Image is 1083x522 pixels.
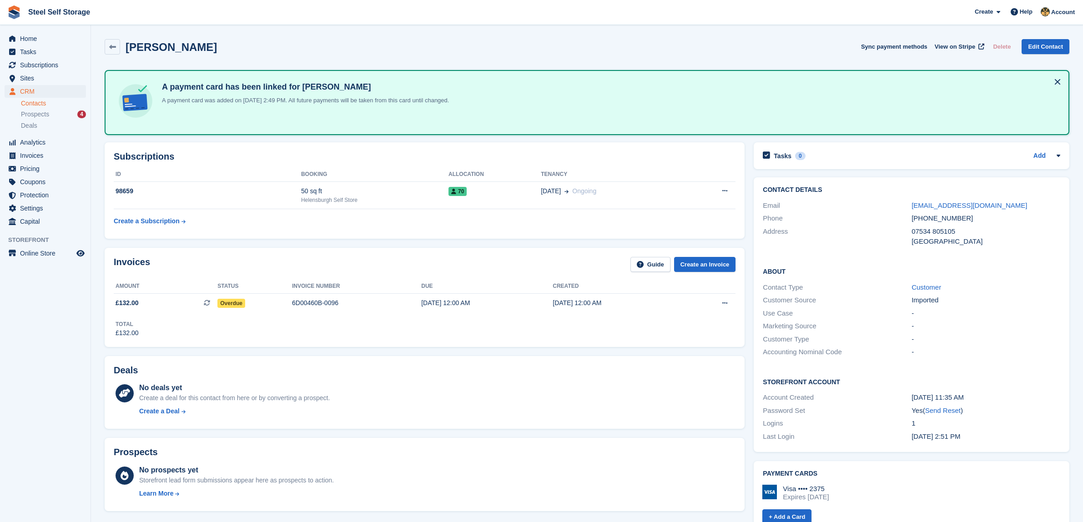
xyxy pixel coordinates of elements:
a: Contacts [21,99,86,108]
h2: Storefront Account [763,377,1060,386]
a: menu [5,136,86,149]
a: menu [5,247,86,260]
div: Create a Deal [139,407,180,416]
img: Visa Logo [762,485,777,499]
a: menu [5,45,86,58]
span: Capital [20,215,75,228]
h2: Invoices [114,257,150,272]
div: Use Case [763,308,912,319]
div: Email [763,201,912,211]
div: 0 [795,152,806,160]
div: Expires [DATE] [783,493,829,501]
a: menu [5,59,86,71]
a: Learn More [139,489,334,498]
span: Sites [20,72,75,85]
h2: About [763,266,1060,276]
span: Invoices [20,149,75,162]
a: menu [5,149,86,162]
a: menu [5,162,86,175]
span: Tasks [20,45,75,58]
div: Helensburgh Self Store [301,196,448,204]
a: Prospects 4 [21,110,86,119]
th: Invoice number [292,279,421,294]
h2: Deals [114,365,138,376]
th: ID [114,167,301,182]
div: [PHONE_NUMBER] [912,213,1060,224]
a: View on Stripe [931,39,986,54]
div: [DATE] 12:00 AM [553,298,684,308]
a: menu [5,176,86,188]
a: menu [5,189,86,201]
div: Customer Source [763,295,912,306]
span: Home [20,32,75,45]
div: Storefront lead form submissions appear here as prospects to action. [139,476,334,485]
div: [DATE] 12:00 AM [421,298,553,308]
a: Create an Invoice [674,257,736,272]
a: Guide [630,257,670,272]
a: menu [5,215,86,228]
th: Due [421,279,553,294]
p: A payment card was added on [DATE] 2:49 PM. All future payments will be taken from this card unti... [158,96,449,105]
div: Visa •••• 2375 [783,485,829,493]
div: - [912,321,1060,331]
span: Protection [20,189,75,201]
a: menu [5,32,86,45]
span: Ongoing [572,187,596,195]
button: Sync payment methods [861,39,927,54]
div: Address [763,226,912,247]
div: Last Login [763,432,912,442]
div: No deals yet [139,382,330,393]
span: Settings [20,202,75,215]
th: Tenancy [541,167,686,182]
span: £132.00 [116,298,139,308]
span: Create [975,7,993,16]
div: Imported [912,295,1060,306]
span: Overdue [217,299,245,308]
a: Edit Contact [1022,39,1069,54]
div: Contact Type [763,282,912,293]
h4: A payment card has been linked for [PERSON_NAME] [158,82,449,92]
button: Delete [989,39,1014,54]
div: 50 sq ft [301,186,448,196]
span: View on Stripe [935,42,975,51]
div: 07534 805105 [912,226,1060,237]
span: [DATE] [541,186,561,196]
span: Deals [21,121,37,130]
div: Logins [763,418,912,429]
div: - [912,347,1060,357]
div: - [912,334,1060,345]
a: Send Reset [925,407,961,414]
div: Account Created [763,392,912,403]
span: Online Store [20,247,75,260]
span: Account [1051,8,1075,17]
a: Create a Subscription [114,213,186,230]
div: Customer Type [763,334,912,345]
a: Preview store [75,248,86,259]
h2: Contact Details [763,186,1060,194]
div: Learn More [139,489,173,498]
span: Storefront [8,236,91,245]
h2: Subscriptions [114,151,735,162]
div: £132.00 [116,328,139,338]
a: menu [5,85,86,98]
div: 6D00460B-0096 [292,298,421,308]
span: 70 [448,187,467,196]
div: No prospects yet [139,465,334,476]
div: Phone [763,213,912,224]
th: Booking [301,167,448,182]
div: Yes [912,406,1060,416]
h2: Payment cards [763,470,1060,477]
img: stora-icon-8386f47178a22dfd0bd8f6a31ec36ba5ce8667c1dd55bd0f319d3a0aa187defe.svg [7,5,21,19]
div: 4 [77,110,86,118]
time: 2025-07-31 13:51:10 UTC [912,432,960,440]
span: Analytics [20,136,75,149]
img: James Steel [1041,7,1050,16]
a: Add [1033,151,1046,161]
div: Create a Subscription [114,216,180,226]
span: ( ) [923,407,963,414]
th: Allocation [448,167,541,182]
div: Total [116,320,139,328]
div: Password Set [763,406,912,416]
th: Status [217,279,292,294]
h2: [PERSON_NAME] [126,41,217,53]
